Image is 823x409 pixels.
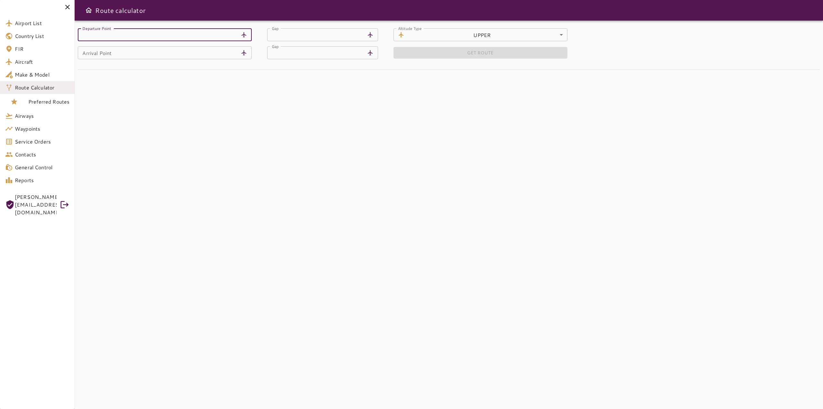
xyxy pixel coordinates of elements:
[15,45,69,53] span: FIR
[407,28,567,41] div: UPPER
[28,98,69,106] span: Preferred Routes
[15,151,69,158] span: Contacts
[82,25,111,31] label: Departure Point
[398,25,422,31] label: Altitude Type
[15,58,69,66] span: Aircraft
[15,176,69,184] span: Reports
[15,193,57,216] span: [PERSON_NAME][EMAIL_ADDRESS][DOMAIN_NAME]
[95,5,145,15] h6: Route calculator
[15,112,69,120] span: Airways
[82,4,95,17] button: Open drawer
[272,25,279,31] label: Gap
[15,84,69,91] span: Route Calculator
[272,43,279,49] label: Gap
[15,71,69,79] span: Make & Model
[15,32,69,40] span: Country List
[15,125,69,133] span: Waypoints
[15,138,69,145] span: Service Orders
[15,163,69,171] span: General Control
[15,19,69,27] span: Airport List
